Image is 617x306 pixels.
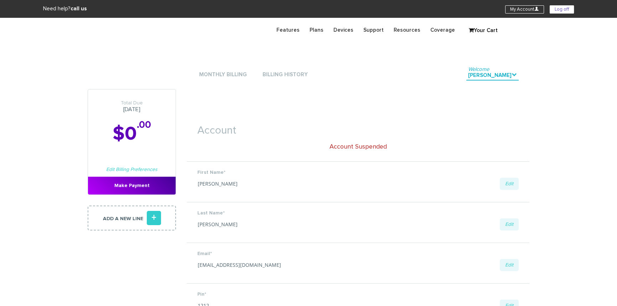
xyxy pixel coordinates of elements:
[500,259,519,271] a: Edit
[88,100,176,106] span: Total Due
[187,114,529,140] h1: Account
[500,178,519,190] a: Edit
[43,6,87,11] span: Need help?
[305,23,328,37] a: Plans
[328,23,358,37] a: Devices
[88,124,176,145] h2: $0
[147,211,161,225] i: +
[534,6,539,11] i: U
[465,25,501,36] a: Your Cart
[88,206,176,230] a: Add a new line+
[197,169,519,176] label: First Name*
[88,177,176,195] a: Make Payment
[271,23,305,37] a: Features
[106,167,157,172] a: Edit Billing Preferences
[550,5,574,14] a: Log off
[137,120,151,130] sup: .00
[71,6,87,11] strong: call us
[425,23,460,37] a: Coverage
[512,72,517,77] i: .
[389,23,425,37] a: Resources
[197,250,519,257] label: Email*
[505,5,544,14] a: My AccountU
[88,100,176,113] h3: [DATE]
[197,209,519,217] label: Last Name*
[468,67,489,72] span: Welcome
[197,70,249,80] a: Monthly Billing
[466,71,519,81] a: Welcome[PERSON_NAME].
[500,218,519,230] a: Edit
[358,23,389,37] a: Support
[261,70,310,80] a: Billing History
[187,144,529,151] h4: Account Suspended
